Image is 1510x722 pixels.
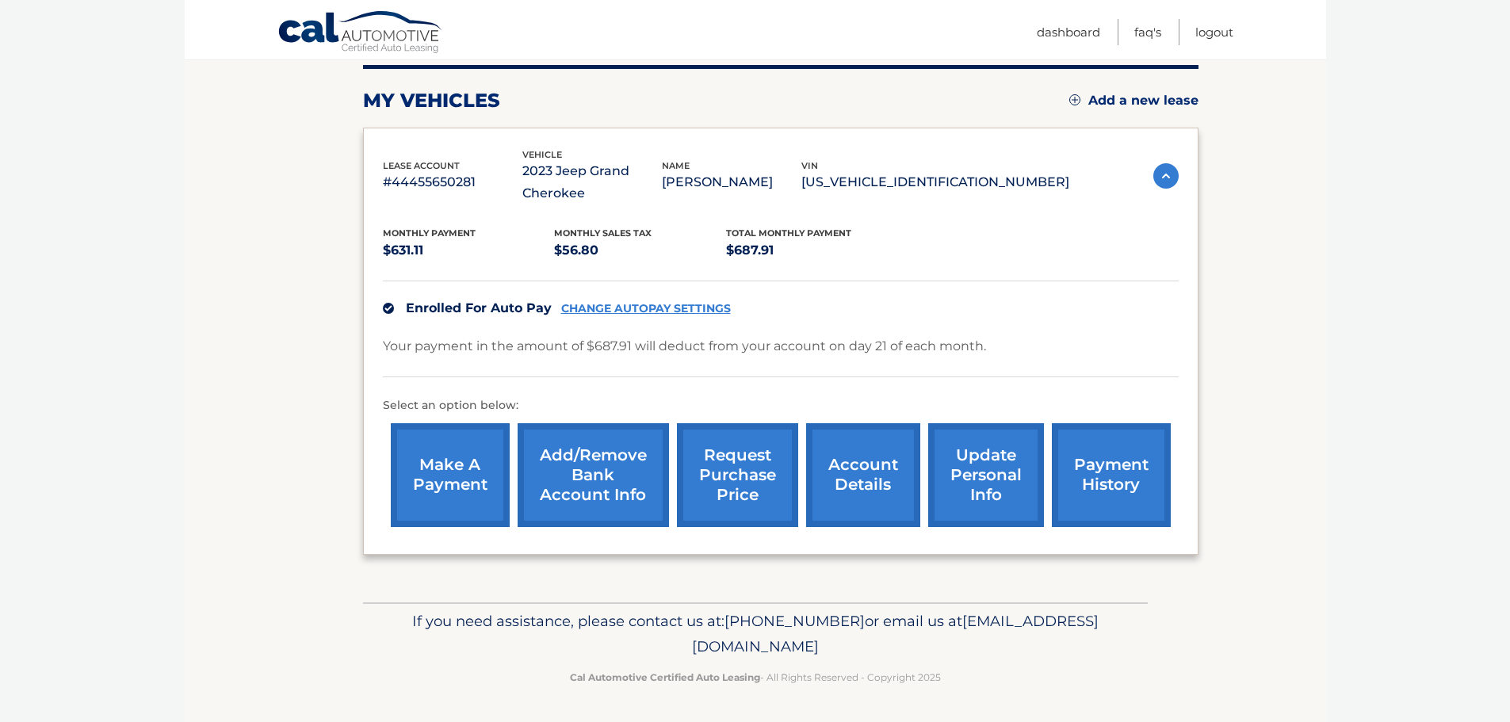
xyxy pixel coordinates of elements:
[724,612,865,630] span: [PHONE_NUMBER]
[1195,19,1233,45] a: Logout
[383,239,555,262] p: $631.11
[277,10,444,56] a: Cal Automotive
[373,669,1137,686] p: - All Rights Reserved - Copyright 2025
[1153,163,1179,189] img: accordion-active.svg
[1052,423,1171,527] a: payment history
[928,423,1044,527] a: update personal info
[391,423,510,527] a: make a payment
[801,171,1069,193] p: [US_VEHICLE_IDENTIFICATION_NUMBER]
[726,239,898,262] p: $687.91
[383,171,522,193] p: #44455650281
[383,303,394,314] img: check.svg
[383,227,476,239] span: Monthly Payment
[522,160,662,204] p: 2023 Jeep Grand Cherokee
[383,335,986,357] p: Your payment in the amount of $687.91 will deduct from your account on day 21 of each month.
[561,302,731,315] a: CHANGE AUTOPAY SETTINGS
[570,671,760,683] strong: Cal Automotive Certified Auto Leasing
[363,89,500,113] h2: my vehicles
[554,239,726,262] p: $56.80
[662,171,801,193] p: [PERSON_NAME]
[373,609,1137,659] p: If you need assistance, please contact us at: or email us at
[383,396,1179,415] p: Select an option below:
[383,160,460,171] span: lease account
[1069,94,1080,105] img: add.svg
[518,423,669,527] a: Add/Remove bank account info
[801,160,818,171] span: vin
[1037,19,1100,45] a: Dashboard
[662,160,690,171] span: name
[726,227,851,239] span: Total Monthly Payment
[554,227,652,239] span: Monthly sales Tax
[522,149,562,160] span: vehicle
[806,423,920,527] a: account details
[1069,93,1198,109] a: Add a new lease
[406,300,552,315] span: Enrolled For Auto Pay
[1134,19,1161,45] a: FAQ's
[677,423,798,527] a: request purchase price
